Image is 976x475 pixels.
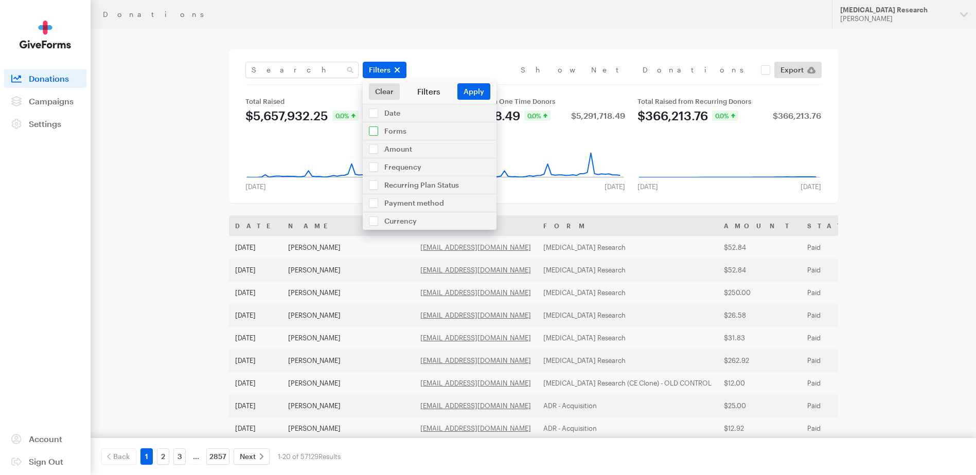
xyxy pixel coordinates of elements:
[4,69,86,88] a: Donations
[282,372,414,394] td: [PERSON_NAME]
[234,448,270,465] a: Next
[801,372,877,394] td: Paid
[229,236,282,259] td: [DATE]
[537,304,718,326] td: [MEDICAL_DATA] Research
[282,349,414,372] td: [PERSON_NAME]
[801,236,877,259] td: Paid
[282,326,414,349] td: [PERSON_NAME]
[774,62,822,78] a: Export
[318,452,341,461] span: Results
[229,281,282,304] td: [DATE]
[801,259,877,281] td: Paid
[29,96,74,106] span: Campaigns
[801,417,877,440] td: Paid
[718,349,801,372] td: $262.92
[157,448,169,465] a: 2
[229,215,282,236] th: Date
[537,372,718,394] td: [MEDICAL_DATA] Research (CE Clone) - OLD CONTROL
[420,356,531,364] a: [EMAIL_ADDRESS][DOMAIN_NAME]
[4,92,86,111] a: Campaigns
[631,182,664,191] div: [DATE]
[4,430,86,448] a: Account
[794,182,827,191] div: [DATE]
[718,236,801,259] td: $52.84
[173,448,186,465] a: 3
[369,64,391,76] span: Filters
[420,424,531,432] a: [EMAIL_ADDRESS][DOMAIN_NAME]
[229,394,282,417] td: [DATE]
[718,281,801,304] td: $250.00
[400,86,457,97] div: Filters
[537,394,718,417] td: ADR - Acquisition
[718,215,801,236] th: Amount
[712,111,738,121] div: 0.0%
[718,259,801,281] td: $52.84
[239,182,272,191] div: [DATE]
[571,112,625,120] div: $5,291,718.49
[537,281,718,304] td: [MEDICAL_DATA] Research
[537,236,718,259] td: [MEDICAL_DATA] Research
[718,372,801,394] td: $12.00
[718,417,801,440] td: $12.92
[718,304,801,326] td: $26.58
[282,394,414,417] td: [PERSON_NAME]
[420,266,531,274] a: [EMAIL_ADDRESS][DOMAIN_NAME]
[29,74,69,83] span: Donations
[4,115,86,133] a: Settings
[278,448,341,465] div: 1-20 of 57129
[29,119,61,129] span: Settings
[801,281,877,304] td: Paid
[240,450,256,463] span: Next
[282,304,414,326] td: [PERSON_NAME]
[282,417,414,440] td: [PERSON_NAME]
[229,349,282,372] td: [DATE]
[801,326,877,349] td: Paid
[332,111,359,121] div: 0.0%
[229,259,282,281] td: [DATE]
[441,97,625,105] div: Total Raised from One Time Donors
[229,417,282,440] td: [DATE]
[245,97,429,105] div: Total Raised
[457,83,490,100] button: Apply
[718,326,801,349] td: $31.83
[420,288,531,297] a: [EMAIL_ADDRESS][DOMAIN_NAME]
[282,259,414,281] td: [PERSON_NAME]
[537,417,718,440] td: ADR - Acquisition
[363,62,406,78] button: Filters
[4,452,86,471] a: Sign Out
[524,111,551,121] div: 0.0%
[840,6,952,14] div: [MEDICAL_DATA] Research
[245,109,328,122] div: $5,657,932.25
[598,182,631,191] div: [DATE]
[245,62,359,78] input: Search Name & Email
[637,109,708,122] div: $366,213.76
[282,215,414,236] th: Name
[420,311,531,319] a: [EMAIL_ADDRESS][DOMAIN_NAME]
[801,304,877,326] td: Paid
[537,259,718,281] td: [MEDICAL_DATA] Research
[773,112,821,120] div: $366,213.76
[420,243,531,251] a: [EMAIL_ADDRESS][DOMAIN_NAME]
[420,334,531,342] a: [EMAIL_ADDRESS][DOMAIN_NAME]
[229,326,282,349] td: [DATE]
[369,83,400,100] a: Clear
[229,372,282,394] td: [DATE]
[206,448,229,465] a: 2857
[29,434,62,444] span: Account
[780,64,804,76] span: Export
[718,394,801,417] td: $25.00
[282,281,414,304] td: [PERSON_NAME]
[20,21,71,49] img: GiveForms
[840,14,952,23] div: [PERSON_NAME]
[801,349,877,372] td: Paid
[801,394,877,417] td: Paid
[229,304,282,326] td: [DATE]
[637,97,821,105] div: Total Raised from Recurring Donors
[420,379,531,387] a: [EMAIL_ADDRESS][DOMAIN_NAME]
[537,215,718,236] th: Form
[282,236,414,259] td: [PERSON_NAME]
[420,401,531,410] a: [EMAIL_ADDRESS][DOMAIN_NAME]
[537,326,718,349] td: [MEDICAL_DATA] Research
[801,215,877,236] th: Status
[537,349,718,372] td: [MEDICAL_DATA] Research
